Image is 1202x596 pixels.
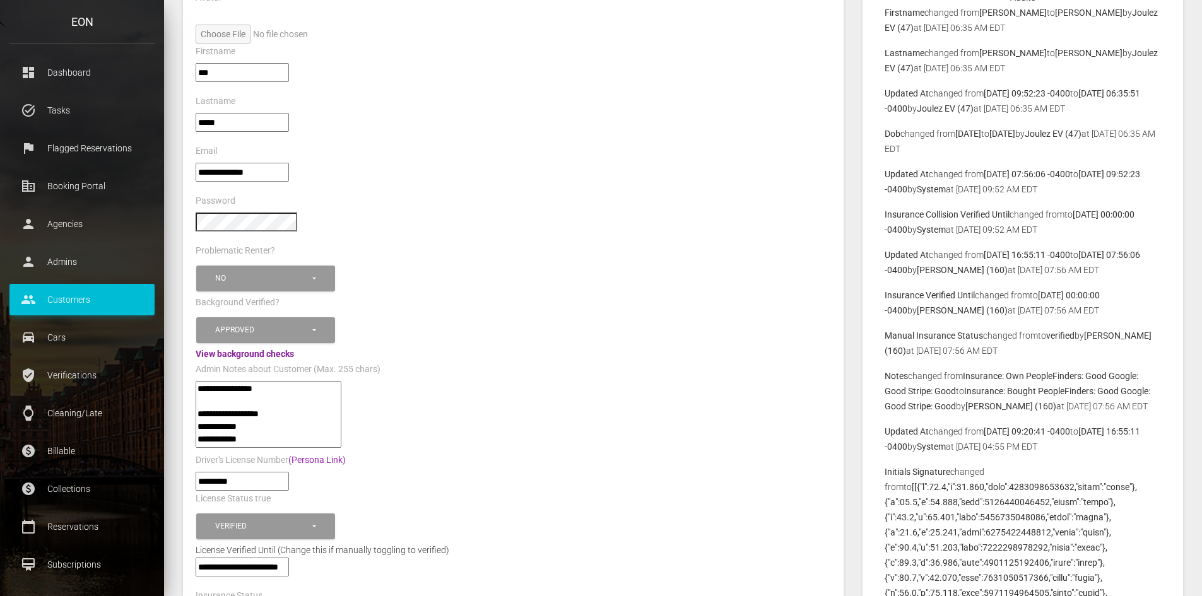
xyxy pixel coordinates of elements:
[19,479,145,498] p: Collections
[19,328,145,347] p: Cars
[917,441,946,452] b: System
[196,493,271,505] label: License Status true
[196,454,346,467] label: Driver's License Number
[979,8,1047,18] b: [PERSON_NAME]
[885,288,1161,318] p: changed from to by at [DATE] 07:56 AM EDT
[917,265,1008,275] b: [PERSON_NAME] (160)
[917,184,946,194] b: System
[196,513,335,539] button: Verified
[885,247,1161,278] p: changed from to by at [DATE] 07:56 AM EDT
[196,245,275,257] label: Problematic Renter?
[9,284,155,315] a: people Customers
[196,296,280,309] label: Background Verified?
[19,517,145,536] p: Reservations
[885,386,1150,411] b: Insurance: Bought PeopleFinders: Good Google: Good Stripe: Good
[1055,48,1122,58] b: [PERSON_NAME]
[885,169,929,179] b: Updated At
[885,467,950,477] b: Initials Signature
[917,103,974,114] b: Joulez EV (47)
[885,86,1161,116] p: changed from to by at [DATE] 06:35 AM EDT
[917,305,1008,315] b: [PERSON_NAME] (160)
[885,45,1161,76] p: changed from to by at [DATE] 06:35 AM EDT
[19,290,145,309] p: Customers
[885,5,1161,35] p: changed from to by at [DATE] 06:35 AM EDT
[885,371,908,381] b: Notes
[19,441,145,460] p: Billable
[955,129,981,139] b: [DATE]
[19,252,145,271] p: Admins
[9,397,155,429] a: watch Cleaning/Late
[19,404,145,423] p: Cleaning/Late
[885,250,929,260] b: Updated At
[9,246,155,278] a: person Admins
[885,88,929,98] b: Updated At
[19,177,145,196] p: Booking Portal
[215,325,310,336] div: Approved
[885,424,1161,454] p: changed from to by at [DATE] 04:55 PM EDT
[9,549,155,580] a: card_membership Subscriptions
[989,129,1015,139] b: [DATE]
[885,368,1161,414] p: changed from to by at [DATE] 07:56 AM EDT
[965,401,1056,411] b: [PERSON_NAME] (160)
[885,48,924,58] b: Lastname
[979,48,1047,58] b: [PERSON_NAME]
[196,266,335,291] button: No
[19,366,145,385] p: Verifications
[196,95,235,108] label: Lastname
[9,359,155,391] a: verified_user Verifications
[19,101,145,120] p: Tasks
[9,95,155,126] a: task_alt Tasks
[885,8,924,18] b: Firstname
[19,555,145,574] p: Subscriptions
[19,214,145,233] p: Agencies
[196,145,217,158] label: Email
[288,455,346,465] a: (Persona Link)
[885,330,983,341] b: Manual Insurance Status
[885,290,975,300] b: Insurance Verified Until
[9,322,155,353] a: drive_eta Cars
[917,225,946,235] b: System
[885,207,1161,237] p: changed from to by at [DATE] 09:52 AM EDT
[196,45,235,58] label: Firstname
[215,521,310,532] div: Verified
[885,167,1161,197] p: changed from to by at [DATE] 09:52 AM EDT
[984,250,1070,260] b: [DATE] 16:55:11 -0400
[196,363,380,376] label: Admin Notes about Customer (Max. 255 chars)
[1046,330,1075,341] b: verified
[984,88,1070,98] b: [DATE] 09:52:23 -0400
[196,195,235,207] label: Password
[1055,8,1122,18] b: [PERSON_NAME]
[19,63,145,82] p: Dashboard
[9,435,155,467] a: paid Billable
[885,328,1161,358] p: changed from to by at [DATE] 07:56 AM EDT
[186,542,840,558] div: License Verified Until (Change this if manually toggling to verified)
[9,132,155,164] a: flag Flagged Reservations
[1025,129,1081,139] b: Joulez EV (47)
[196,317,335,343] button: Approved
[885,129,900,139] b: Dob
[984,426,1070,436] b: [DATE] 09:20:41 -0400
[9,473,155,505] a: paid Collections
[984,169,1070,179] b: [DATE] 07:56:06 -0400
[885,209,1010,219] b: Insurance Collision Verified Until
[885,371,1138,396] b: Insurance: Own PeopleFinders: Good Google: Good Stripe: Good
[9,511,155,542] a: calendar_today Reservations
[885,126,1161,156] p: changed from to by at [DATE] 06:35 AM EDT
[885,426,929,436] b: Updated At
[215,273,310,284] div: No
[9,208,155,240] a: person Agencies
[9,170,155,202] a: corporate_fare Booking Portal
[19,139,145,158] p: Flagged Reservations
[9,57,155,88] a: dashboard Dashboard
[196,349,294,359] a: View background checks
